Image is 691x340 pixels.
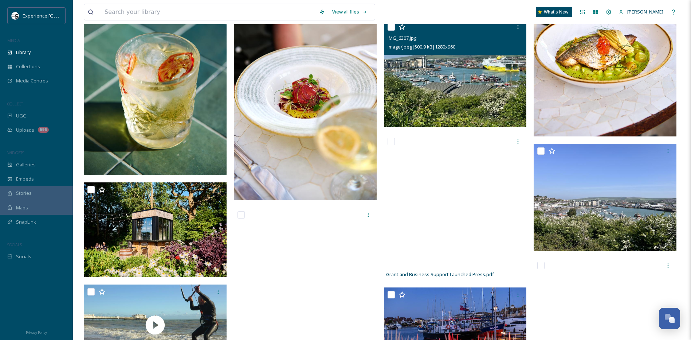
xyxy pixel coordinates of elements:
a: View all files [329,5,371,19]
span: SOCIALS [7,242,22,247]
div: 696 [38,127,49,133]
span: Uploads [16,127,34,134]
span: IMG_6307.jpg [388,35,416,41]
span: WIDGETS [7,150,24,155]
input: Search your library [101,4,315,20]
span: Stories [16,190,32,197]
span: [PERSON_NAME] [627,8,663,15]
span: Embeds [16,175,34,182]
span: Grant and Business Support Launched Press.pdf [386,271,494,278]
img: WSCC%20ES%20Socials%20Icon%20-%20Secondary%20-%20Black.jpg [12,12,19,19]
span: UGC [16,112,26,119]
img: Newhaven Fort (14).jpeg [534,144,676,251]
img: IMG_6307.jpg [384,20,527,127]
a: What's New [536,7,572,17]
span: Maps [16,204,28,211]
span: MEDIA [7,38,20,43]
span: Galleries [16,161,36,168]
span: SnapLink [16,219,36,225]
button: Open Chat [659,308,680,329]
span: Privacy Policy [26,330,47,335]
span: Media Centres [16,77,48,84]
a: [PERSON_NAME] [615,5,667,19]
a: Privacy Policy [26,328,47,336]
span: Collections [16,63,40,70]
span: Socials [16,253,31,260]
span: COLLECT [7,101,23,107]
span: Experience [GEOGRAPHIC_DATA] [23,12,95,19]
img: ext_1747753074.861528_ashlee@thejollypubgroup.com-The Jolly Sportsman-Dinner-11.jpg [84,182,227,277]
span: Library [16,49,31,56]
span: image/jpeg | 500.9 kB | 1280 x 960 [388,43,455,50]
